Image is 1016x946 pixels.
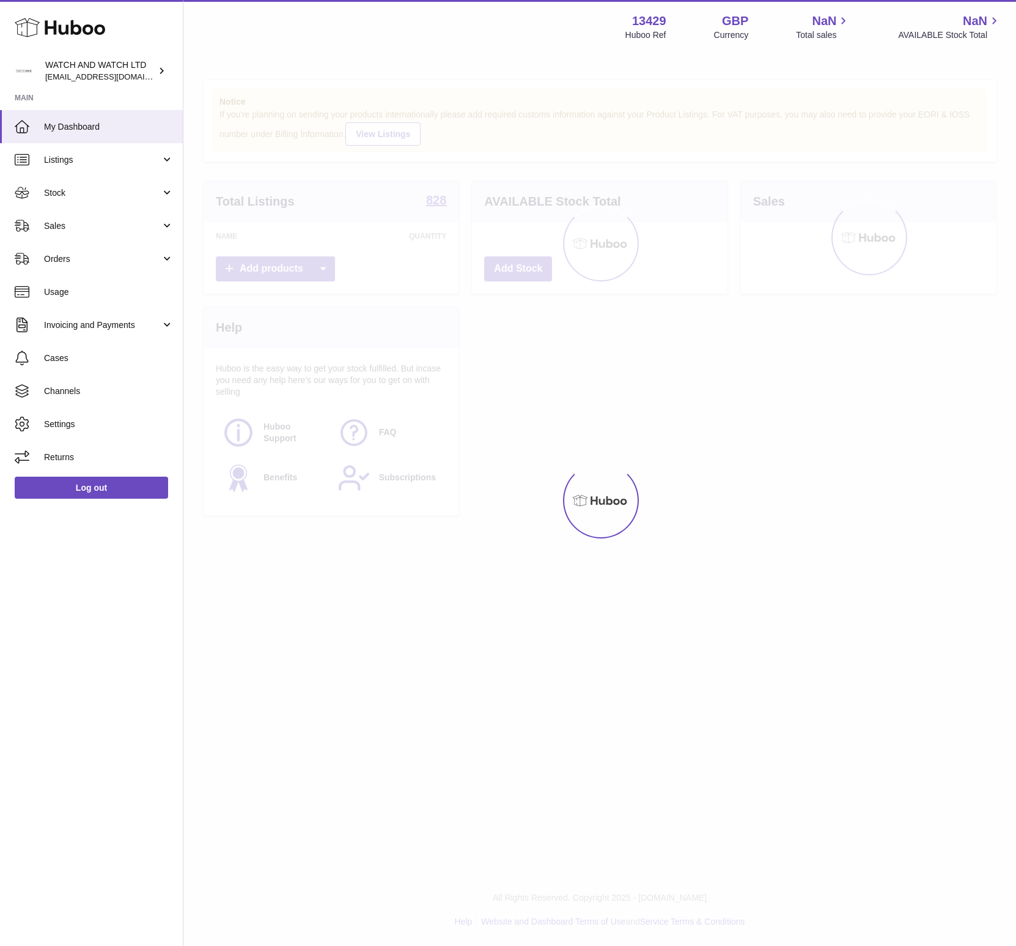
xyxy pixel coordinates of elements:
span: Usage [44,286,174,298]
span: Orders [44,253,161,265]
div: Currency [714,29,749,41]
div: Huboo Ref [625,29,666,41]
span: AVAILABLE Stock Total [898,29,1001,41]
span: Stock [44,187,161,199]
span: Cases [44,352,174,364]
div: WATCH AND WATCH LTD [45,59,155,83]
span: Returns [44,452,174,463]
span: Channels [44,385,174,397]
span: Listings [44,154,161,166]
a: Log out [15,477,168,499]
a: NaN Total sales [796,13,850,41]
strong: GBP [722,13,748,29]
span: Settings [44,419,174,430]
span: My Dashboard [44,121,174,133]
span: NaN [812,13,836,29]
span: Total sales [796,29,850,41]
span: Invoicing and Payments [44,319,161,331]
span: NaN [963,13,987,29]
img: baris@watchandwatch.co.uk [15,62,33,80]
a: NaN AVAILABLE Stock Total [898,13,1001,41]
span: Sales [44,220,161,232]
span: [EMAIL_ADDRESS][DOMAIN_NAME] [45,72,180,81]
strong: 13429 [632,13,666,29]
